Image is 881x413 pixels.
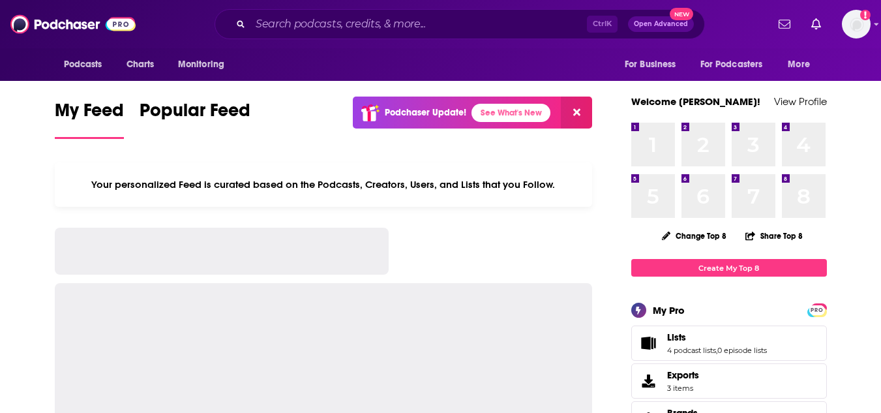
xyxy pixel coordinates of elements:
[140,99,250,139] a: Popular Feed
[631,259,827,277] a: Create My Top 8
[670,8,693,20] span: New
[654,228,735,244] button: Change Top 8
[667,331,686,343] span: Lists
[653,304,685,316] div: My Pro
[842,10,871,38] button: Show profile menu
[628,16,694,32] button: Open AdvancedNew
[616,52,693,77] button: open menu
[667,346,716,355] a: 4 podcast lists
[127,55,155,74] span: Charts
[667,369,699,381] span: Exports
[842,10,871,38] img: User Profile
[700,55,763,74] span: For Podcasters
[631,326,827,361] span: Lists
[745,223,803,249] button: Share Top 8
[140,99,250,129] span: Popular Feed
[631,363,827,399] a: Exports
[636,334,662,352] a: Lists
[774,95,827,108] a: View Profile
[250,14,587,35] input: Search podcasts, credits, & more...
[842,10,871,38] span: Logged in as MattieVG
[631,95,760,108] a: Welcome [PERSON_NAME]!
[55,99,124,129] span: My Feed
[471,104,550,122] a: See What's New
[55,52,119,77] button: open menu
[779,52,826,77] button: open menu
[625,55,676,74] span: For Business
[215,9,705,39] div: Search podcasts, credits, & more...
[634,21,688,27] span: Open Advanced
[692,52,782,77] button: open menu
[809,305,825,315] span: PRO
[587,16,618,33] span: Ctrl K
[118,52,162,77] a: Charts
[385,107,466,118] p: Podchaser Update!
[860,10,871,20] svg: Add a profile image
[10,12,136,37] img: Podchaser - Follow, Share and Rate Podcasts
[667,331,767,343] a: Lists
[809,305,825,314] a: PRO
[178,55,224,74] span: Monitoring
[636,372,662,390] span: Exports
[55,99,124,139] a: My Feed
[64,55,102,74] span: Podcasts
[717,346,767,355] a: 0 episode lists
[169,52,241,77] button: open menu
[773,13,796,35] a: Show notifications dropdown
[788,55,810,74] span: More
[806,13,826,35] a: Show notifications dropdown
[667,384,699,393] span: 3 items
[55,162,593,207] div: Your personalized Feed is curated based on the Podcasts, Creators, Users, and Lists that you Follow.
[716,346,717,355] span: ,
